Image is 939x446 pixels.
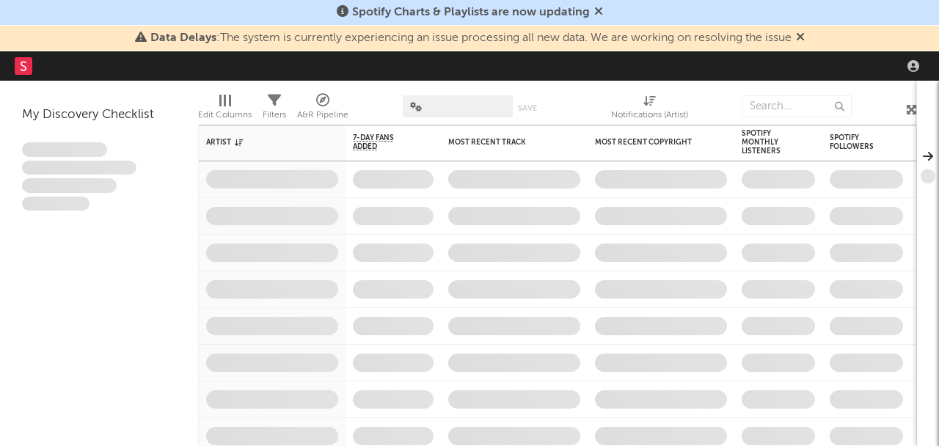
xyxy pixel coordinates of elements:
[22,178,117,193] span: Praesent ac interdum
[611,106,688,124] div: Notifications (Artist)
[796,32,805,44] span: Dismiss
[206,138,316,147] div: Artist
[22,142,107,157] span: Lorem ipsum dolor
[263,106,286,124] div: Filters
[742,129,793,156] div: Spotify Monthly Listeners
[22,106,176,124] div: My Discovery Checklist
[297,88,348,131] div: A&R Pipeline
[353,134,412,151] span: 7-Day Fans Added
[518,104,537,112] button: Save
[611,88,688,131] div: Notifications (Artist)
[22,161,136,175] span: Integer aliquet in purus et
[198,106,252,124] div: Edit Columns
[830,134,881,151] div: Spotify Followers
[198,88,252,131] div: Edit Columns
[448,138,558,147] div: Most Recent Track
[352,7,590,18] span: Spotify Charts & Playlists are now updating
[297,106,348,124] div: A&R Pipeline
[150,32,792,44] span: : The system is currently experiencing an issue processing all new data. We are working on resolv...
[263,88,286,131] div: Filters
[742,95,852,117] input: Search...
[22,197,89,211] span: Aliquam viverra
[595,138,705,147] div: Most Recent Copyright
[150,32,216,44] span: Data Delays
[594,7,603,18] span: Dismiss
